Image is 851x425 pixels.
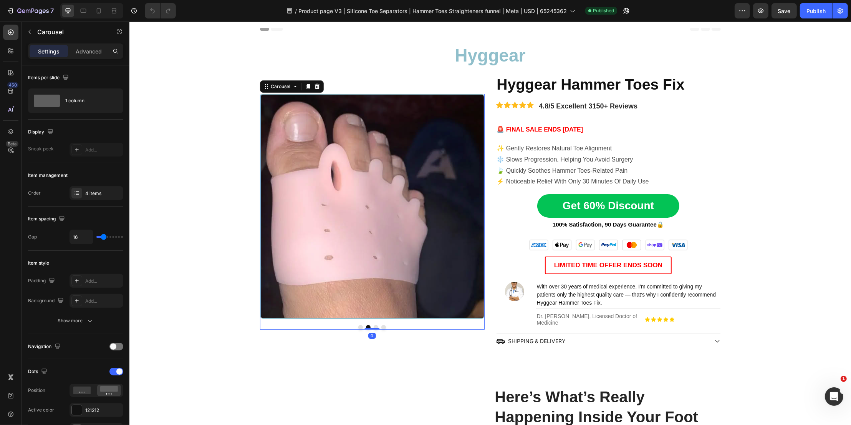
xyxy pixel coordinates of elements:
p: SHIPPING & DELIVERY [379,316,437,323]
button: Save [772,3,797,18]
input: Auto [70,230,93,244]
div: 0 [239,311,247,317]
div: Dots [28,367,49,377]
span: ✨ Gently Restores Natural Toe Alignment [368,123,483,130]
button: Dot [229,303,233,308]
div: Order [28,190,41,197]
div: Undo/Redo [145,3,176,18]
p: Advanced [76,47,102,55]
img: gempages_524222768674243719-11f100ac-78d6-4401-8055-a74be86934c0.png [131,72,355,297]
div: Item management [28,172,68,179]
span: 1 [841,376,847,382]
span: ❄️ Slows Progression, Helping You Avoid Surgery [368,135,504,141]
a: Get 60% Discount [408,173,550,196]
iframe: Design area [129,22,851,425]
div: Sneak peek [28,145,54,152]
span: Save [778,8,791,14]
strong: FINAL SALE ENDS [DATE] [377,105,454,111]
div: Item spacing [28,214,66,224]
span: 100% Satisfaction, 90 Days Guarantee [423,200,527,206]
div: Show more [58,317,94,325]
span: 🍃 Quickly Soothes Hammer Toes-Related Pain [368,146,498,152]
p: Carousel [37,27,103,37]
div: Background [28,296,65,306]
span: Hyggear [325,24,396,44]
div: 1 column [65,92,112,110]
button: Dot [252,303,257,308]
div: 450 [7,82,18,88]
img: gempages_524222768674243719-1cfa541e-fa89-4275-9798-33dca881db34.png [367,218,591,229]
button: Publish [800,3,832,18]
p: Dr. [PERSON_NAME], Licensed Doctor of Medicine [407,292,512,305]
button: <p>LIMITED TIME OFFER ENDS SOON</p> [416,235,542,253]
div: Gap [28,233,37,240]
span: Product page V3 | Silicone Toe Separators | Hammer Toes Straighteners funnel | Meta | USD | 65245362 [298,7,567,15]
iframe: Intercom live chat [825,387,843,406]
div: Beta [6,141,18,147]
div: Publish [806,7,826,15]
div: Items per slide [28,73,70,83]
span: Published [593,7,614,14]
span: / [295,7,297,15]
p: 7 [50,6,54,15]
div: Add... [85,298,121,305]
a: 🔒 [527,200,535,206]
p: Settings [38,47,60,55]
div: 121212 [85,407,121,414]
div: Navigation [28,342,62,352]
button: Dot [244,303,249,308]
span: Get 60% Discount [433,178,525,190]
span: With over 30 years of medical experience, I’m committed to giving my patients only the highest qu... [407,262,587,284]
button: Show more [28,314,123,328]
div: Padding [28,276,56,286]
div: Position [28,387,45,394]
strong: Here’s What’s Really Happening Inside Your Foot [366,367,569,404]
div: Display [28,127,55,137]
span: 4.8/5 Excellent 3150+ Reviews [410,81,508,88]
div: Carousel [140,62,163,68]
span: ⚡ Noticeable Relief With Only 30 Minutes Of Daily Use [368,157,520,163]
div: 4 items [85,190,121,197]
p: LIMITED TIME OFFER ENDS SOON [425,238,533,250]
div: Item style [28,260,49,267]
button: 7 [3,3,57,18]
p: 🚨 [368,103,591,114]
h2: Hyggear Hammer Toes Fix [367,53,591,74]
img: gempages_524222768674243719-a76dd24b-2704-4bd0-a029-cc5054b6a1cb.jpg [376,260,395,280]
button: Dot [237,303,241,308]
div: Active color [28,407,54,413]
div: Add... [85,278,121,285]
